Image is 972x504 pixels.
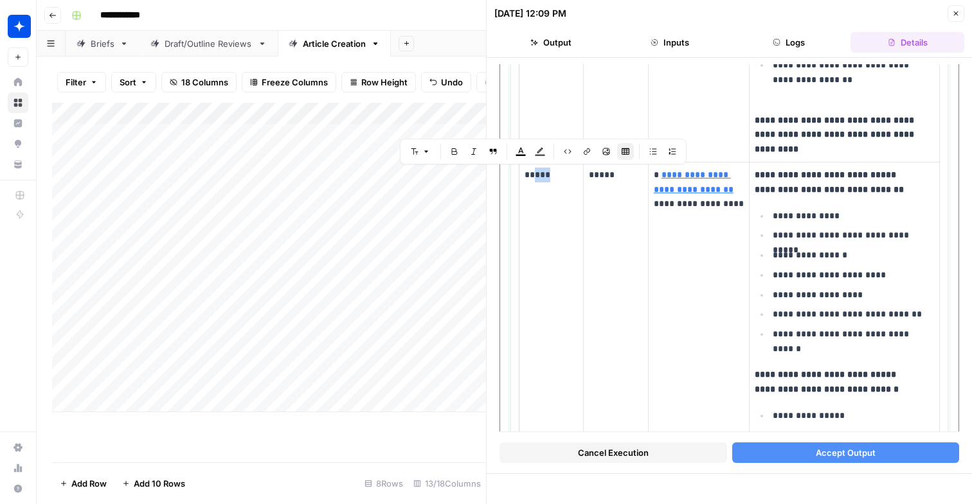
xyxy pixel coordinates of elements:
button: Inputs [613,32,727,53]
div: 13/18 Columns [408,473,486,494]
a: Insights [8,113,28,134]
button: Output [494,32,608,53]
span: 18 Columns [181,76,228,89]
span: Sort [120,76,136,89]
a: Your Data [8,154,28,175]
a: Browse [8,92,28,113]
a: Briefs [66,31,139,56]
button: Row Height [341,72,416,92]
span: Undo [441,76,463,89]
div: [DATE] 12:09 PM [494,7,566,20]
button: Cancel Execution [500,442,727,463]
button: Workspace: Wiz [8,10,28,42]
span: Freeze Columns [262,76,328,89]
a: Draft/Outline Reviews [139,31,278,56]
button: Details [851,32,964,53]
a: Usage [8,458,28,478]
button: Sort [111,72,156,92]
a: Article Creation [278,31,391,56]
span: Row Height [361,76,408,89]
a: Home [8,72,28,92]
img: Wiz Logo [8,15,31,38]
span: Filter [66,76,86,89]
button: Undo [421,72,471,92]
div: 8 Rows [359,473,408,494]
a: Opportunities [8,134,28,154]
span: Cancel Execution [578,446,649,459]
button: Freeze Columns [242,72,336,92]
button: Accept Output [732,442,960,463]
div: Briefs [91,37,114,50]
button: Logs [732,32,846,53]
button: 18 Columns [161,72,237,92]
span: Accept Output [816,446,876,459]
button: Filter [57,72,106,92]
a: Settings [8,437,28,458]
div: Article Creation [303,37,366,50]
span: Add Row [71,477,107,490]
span: Add 10 Rows [134,477,185,490]
button: Help + Support [8,478,28,499]
button: Add 10 Rows [114,473,193,494]
div: Draft/Outline Reviews [165,37,253,50]
button: Add Row [52,473,114,494]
